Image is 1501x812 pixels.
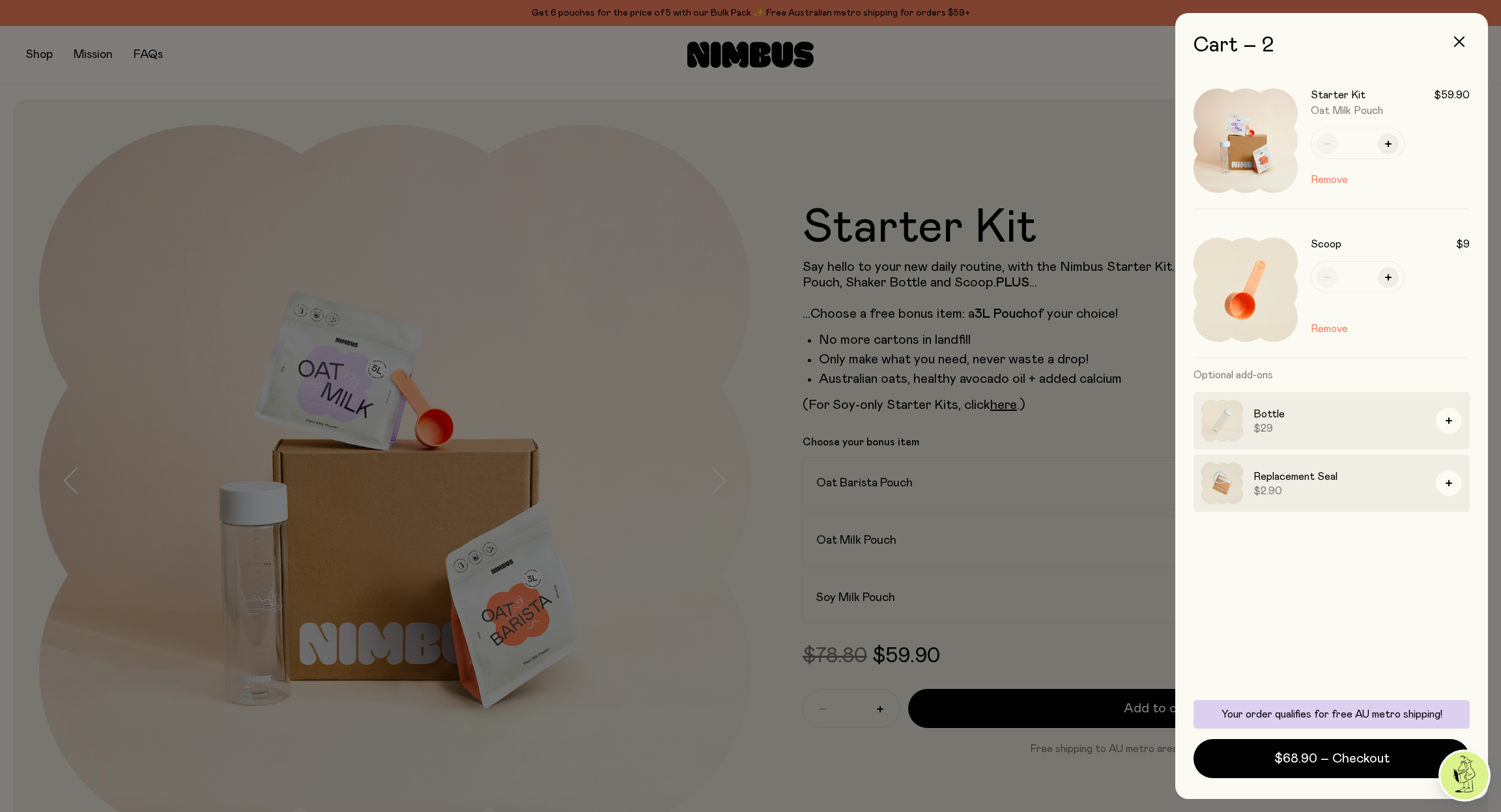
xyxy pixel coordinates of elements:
span: $68.90 – Checkout [1274,749,1390,768]
h3: Starter Kit [1311,89,1365,102]
h3: Bottle [1253,406,1425,422]
span: $29 [1253,422,1425,435]
span: $59.90 [1434,89,1470,102]
img: agent [1440,751,1489,800]
h3: Optional add-ons [1194,358,1470,392]
span: $9 [1456,238,1470,251]
h3: Replacement Seal [1253,469,1425,484]
button: Remove [1311,172,1348,188]
span: Oat Milk Pouch [1311,105,1383,116]
button: $68.90 – Checkout [1194,739,1470,778]
span: $2.90 [1253,484,1425,497]
h3: Scoop [1311,238,1341,251]
button: Remove [1311,321,1348,337]
p: Your order qualifies for free AU metro shipping! [1201,708,1462,721]
h2: Cart – 2 [1194,34,1470,57]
